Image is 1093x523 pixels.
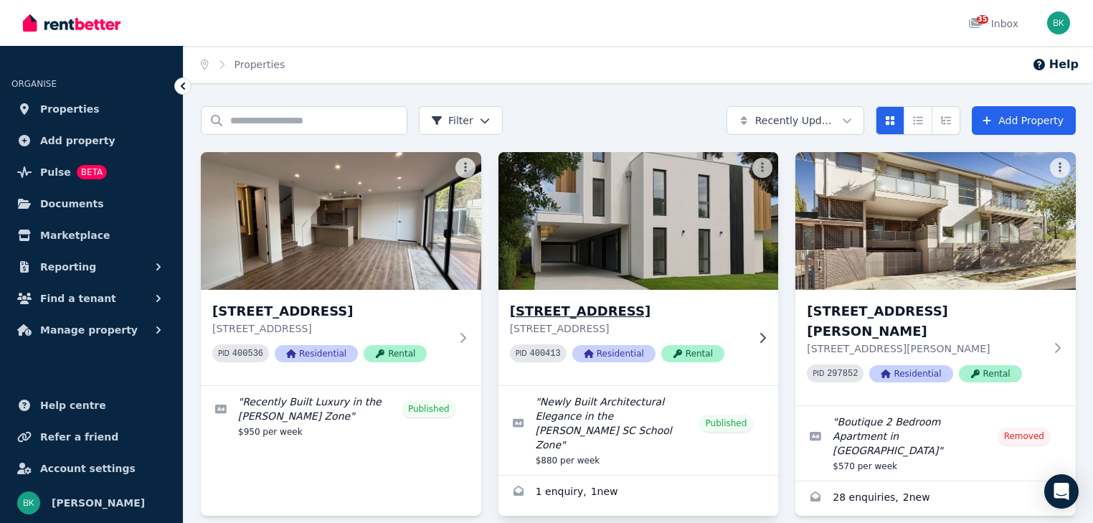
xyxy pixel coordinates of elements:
small: PID [813,369,824,377]
code: 400536 [232,349,263,359]
a: Enquiries for 4/14 Cadby Ave, Ormond [498,476,779,510]
span: Help centre [40,397,106,414]
a: Documents [11,189,171,218]
span: Rental [959,365,1022,382]
span: Marketplace [40,227,110,244]
img: RentBetter [23,12,120,34]
img: 8/2 Rogers Avenue, Brighton East [795,152,1076,290]
span: Documents [40,195,104,212]
div: Open Intercom Messenger [1044,474,1079,509]
img: bella karapetian [1047,11,1070,34]
nav: Breadcrumb [184,46,302,83]
span: 35 [977,15,988,24]
span: Manage property [40,321,138,339]
span: Account settings [40,460,136,477]
button: Compact list view [904,106,932,135]
code: 400413 [530,349,561,359]
a: PulseBETA [11,158,171,187]
button: Manage property [11,316,171,344]
a: Properties [11,95,171,123]
span: ORGANISE [11,79,57,89]
span: Reporting [40,258,96,275]
small: PID [516,349,527,357]
a: Account settings [11,454,171,483]
img: 5/14 Cadby Ave, Ormond [201,152,481,290]
a: Refer a friend [11,423,171,451]
button: More options [752,158,772,178]
a: 5/14 Cadby Ave, Ormond[STREET_ADDRESS][STREET_ADDRESS]PID 400536ResidentialRental [201,152,481,385]
h3: [STREET_ADDRESS] [212,301,450,321]
span: BETA [77,165,107,179]
a: Properties [235,59,285,70]
p: [STREET_ADDRESS] [510,321,747,336]
span: Recently Updated [755,113,836,128]
span: Residential [572,345,656,362]
div: View options [876,106,960,135]
a: Help centre [11,391,171,420]
span: Add property [40,132,115,149]
span: Residential [869,365,952,382]
small: PID [218,349,230,357]
button: More options [455,158,475,178]
a: Add property [11,126,171,155]
a: 8/2 Rogers Avenue, Brighton East[STREET_ADDRESS][PERSON_NAME][STREET_ADDRESS][PERSON_NAME]PID 297... [795,152,1076,405]
span: Pulse [40,164,71,181]
a: Edit listing: Newly Built Architectural Elegance in the McKinnon SC School Zone [498,386,779,475]
div: Inbox [968,17,1018,31]
h3: [STREET_ADDRESS][PERSON_NAME] [807,301,1044,341]
span: Rental [661,345,724,362]
span: [PERSON_NAME] [52,494,145,512]
button: Expanded list view [932,106,960,135]
a: Marketplace [11,221,171,250]
span: Filter [431,113,473,128]
button: Filter [419,106,503,135]
img: bella karapetian [17,491,40,514]
a: Edit listing: Recently Built Luxury in the McKinnon Zone [201,386,481,446]
span: Properties [40,100,100,118]
span: Refer a friend [40,428,118,446]
p: [STREET_ADDRESS] [212,321,450,336]
a: 4/14 Cadby Ave, Ormond[STREET_ADDRESS][STREET_ADDRESS]PID 400413ResidentialRental [498,152,779,385]
a: Enquiries for 8/2 Rogers Avenue, Brighton East [795,481,1076,516]
code: 297852 [827,369,858,379]
button: Recently Updated [727,106,864,135]
button: Help [1032,56,1079,73]
h3: [STREET_ADDRESS] [510,301,747,321]
button: Reporting [11,253,171,281]
p: [STREET_ADDRESS][PERSON_NAME] [807,341,1044,356]
button: More options [1050,158,1070,178]
span: Find a tenant [40,290,116,307]
span: Rental [364,345,427,362]
a: Add Property [972,106,1076,135]
img: 4/14 Cadby Ave, Ormond [491,149,785,293]
button: Card view [876,106,904,135]
span: Residential [275,345,358,362]
button: Find a tenant [11,284,171,313]
a: Edit listing: Boutique 2 Bedroom Apartment in Brighton East [795,406,1076,481]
